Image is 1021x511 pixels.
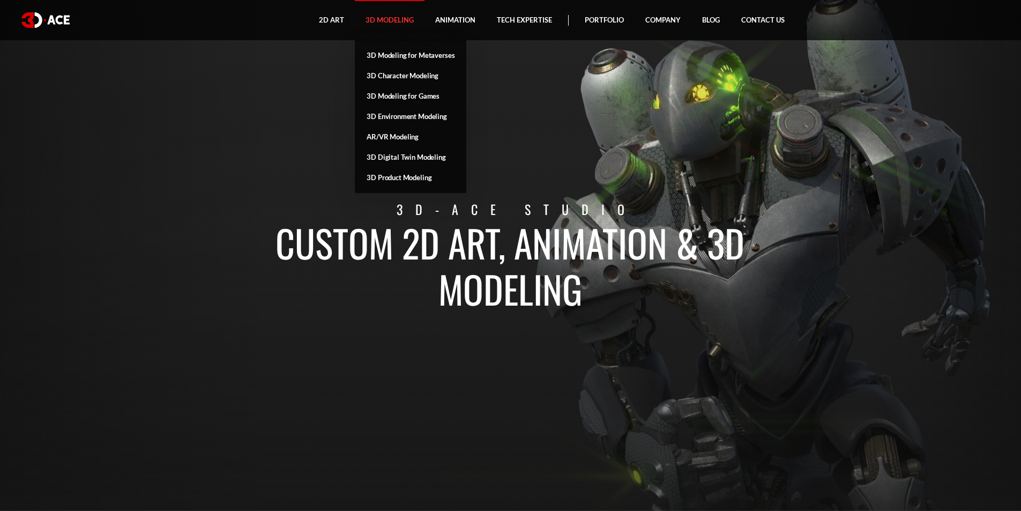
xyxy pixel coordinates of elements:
a: 3D Modeling for Games [355,86,466,106]
a: AR/VR Modeling [355,127,466,147]
img: logo white [21,12,70,28]
a: 3D Digital Twin Modeling [355,147,466,167]
a: 3D Environment Modeling [355,106,466,127]
a: 3D Character Modeling [355,65,466,86]
h1: Custom 2D art, animation & 3D modeling [213,219,808,312]
a: 3D Modeling for Metaverses [355,45,466,65]
p: 3D-Ace studio [213,199,821,219]
a: 3D Product Modeling [355,167,466,188]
